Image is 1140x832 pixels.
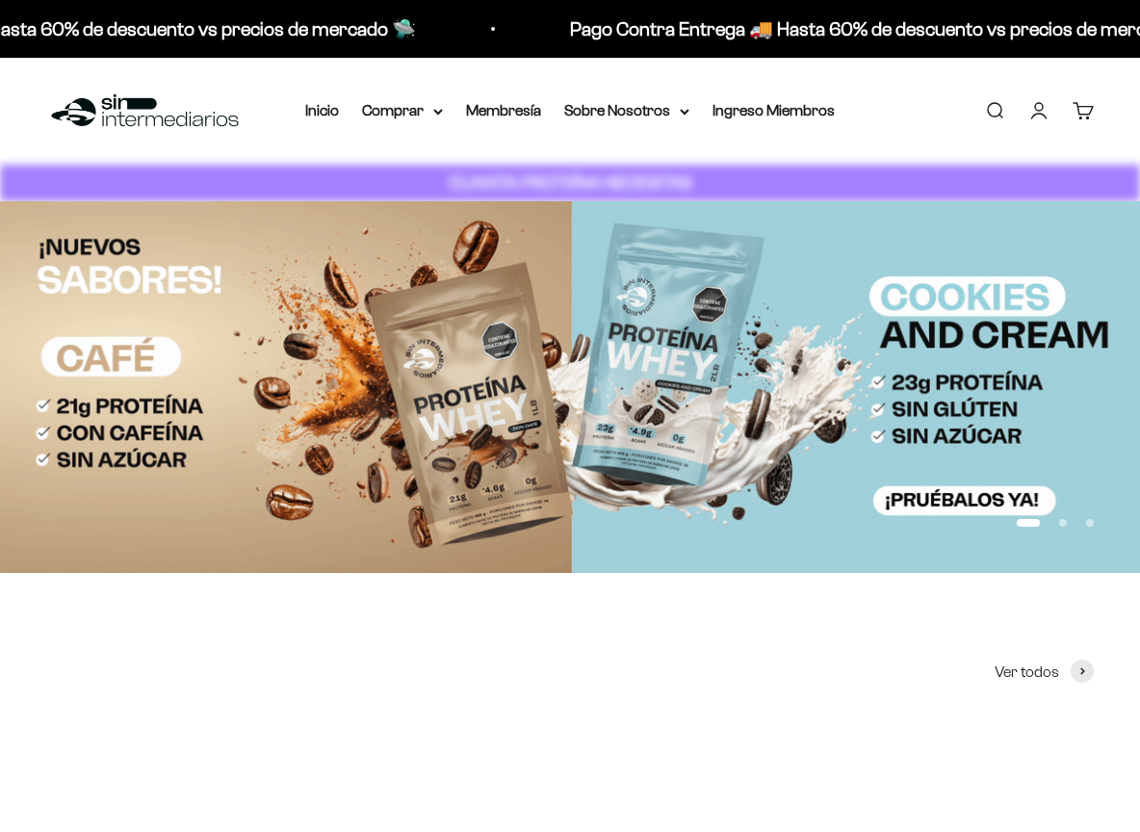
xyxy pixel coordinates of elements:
span: Ver todos [995,660,1059,685]
a: Inicio [305,102,339,118]
summary: Comprar [362,98,443,123]
a: Membresía [466,102,541,118]
a: Ver todos [995,660,1094,685]
strong: CUANTA PROTEÍNA NECESITAS [449,172,692,193]
a: Ingreso Miembros [712,102,835,118]
summary: Sobre Nosotros [564,98,689,123]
